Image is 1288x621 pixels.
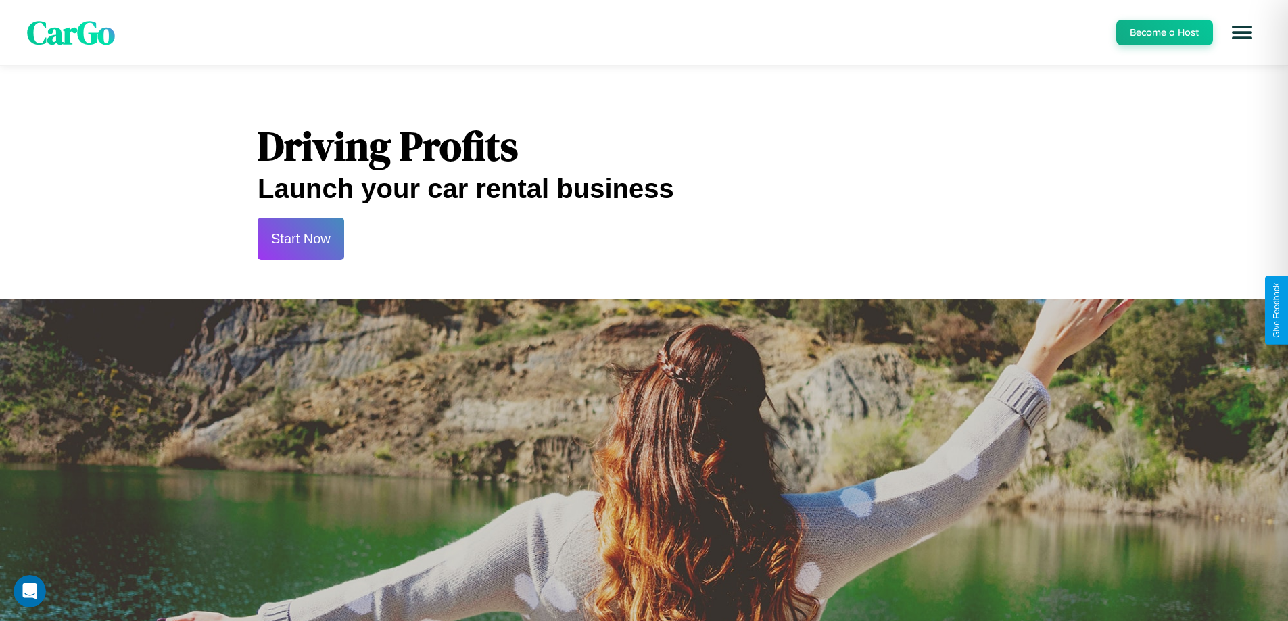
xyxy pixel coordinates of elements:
[14,575,46,607] iframe: Intercom live chat
[1272,283,1281,338] div: Give Feedback
[258,174,1030,204] h2: Launch your car rental business
[1223,14,1261,51] button: Open menu
[258,218,344,260] button: Start Now
[27,10,115,55] span: CarGo
[258,118,1030,174] h1: Driving Profits
[1116,20,1213,45] button: Become a Host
